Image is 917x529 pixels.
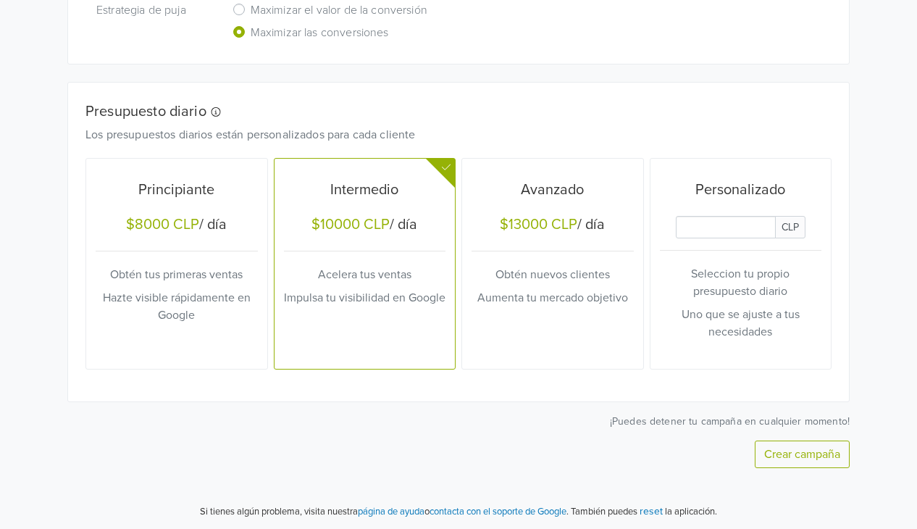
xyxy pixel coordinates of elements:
button: Crear campaña [755,441,850,468]
h5: Avanzado [472,181,634,199]
h5: / día [96,216,258,236]
p: Uno que se ajuste a tus necesidades [660,306,822,341]
p: ¡Puedes detener tu campaña en cualquier momento! [67,414,850,429]
h5: / día [284,216,446,236]
h6: Maximizar las conversiones [251,26,389,40]
button: PersonalizadoDaily Custom BudgetCLPSeleccion tu propio presupuesto diarioUno que se ajuste a tus ... [650,159,832,369]
p: Impulsa tu visibilidad en Google [284,289,446,307]
span: CLP [775,216,805,238]
div: Los presupuestos diarios están personalizados para cada cliente [75,126,821,143]
h5: Personalizado [660,181,822,199]
a: contacta con el soporte de Google [430,506,566,517]
h5: Presupuesto diario [85,103,810,120]
div: $10000 CLP [311,216,390,233]
input: Daily Custom Budget [676,216,776,238]
p: Seleccion tu propio presupuesto diario [660,265,822,300]
p: Aumenta tu mercado objetivo [472,289,634,307]
h6: Estrategia de puja [96,4,210,17]
h6: Maximizar el valor de la conversión [251,4,427,17]
p: Obtén tus primeras ventas [96,266,258,283]
p: Hazte visible rápidamente en Google [96,289,258,324]
p: Acelera tus ventas [284,266,446,283]
div: $8000 CLP [126,216,199,233]
h5: / día [472,216,634,236]
h5: Intermedio [284,181,446,199]
p: Obtén nuevos clientes [472,266,634,283]
button: reset [640,503,663,520]
button: Principiante$8000 CLP/ díaObtén tus primeras ventasHazte visible rápidamente en Google [86,159,267,369]
p: También puedes la aplicación. [569,503,717,520]
a: página de ayuda [358,506,424,517]
button: Avanzado$13000 CLP/ díaObtén nuevos clientesAumenta tu mercado objetivo [462,159,643,369]
h5: Principiante [96,181,258,199]
p: Si tienes algún problema, visita nuestra o . [200,505,569,520]
div: $13000 CLP [500,216,577,233]
button: Intermedio$10000 CLP/ díaAcelera tus ventasImpulsa tu visibilidad en Google [275,159,456,369]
